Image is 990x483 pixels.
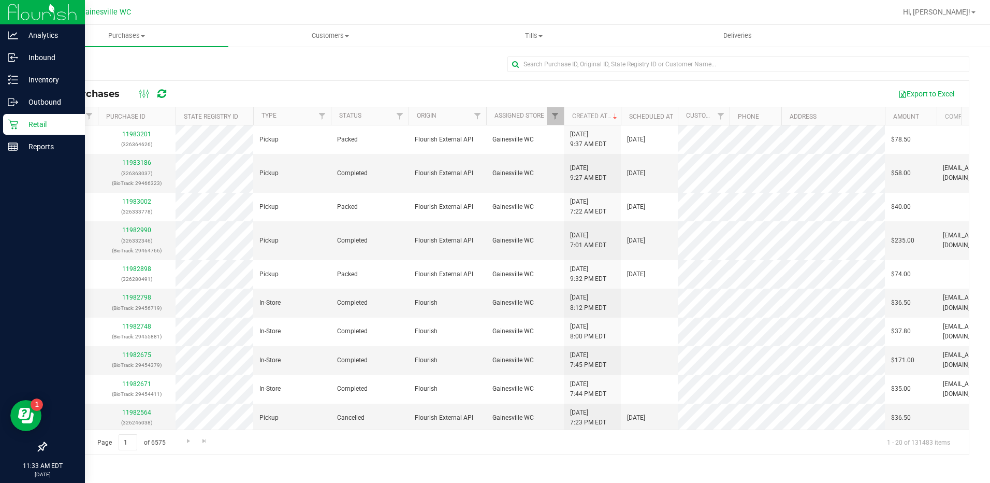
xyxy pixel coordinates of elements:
span: Flourish External API [415,135,473,145]
p: (326363037) [104,168,169,178]
span: [DATE] 8:12 PM EDT [570,293,606,312]
a: Filter [469,107,486,125]
a: Address [790,113,817,120]
p: (326364626) [104,139,169,149]
span: Completed [337,168,368,178]
a: Created At [572,112,619,120]
span: Packed [337,269,358,279]
span: Completed [337,236,368,246]
span: Flourish External API [415,168,473,178]
span: Pickup [259,236,279,246]
span: Customers [229,31,431,40]
span: Completed [337,298,368,308]
span: Pickup [259,269,279,279]
span: [DATE] [627,269,645,279]
span: [DATE] [627,202,645,212]
span: $235.00 [891,236,914,246]
a: Type [261,112,276,119]
p: Outbound [18,96,80,108]
p: Inbound [18,51,80,64]
span: $74.00 [891,269,911,279]
button: Export to Excel [892,85,961,103]
p: (326246038) [104,418,169,428]
iframe: Resource center unread badge [31,399,43,411]
span: All Purchases [54,88,130,100]
span: Deliveries [709,31,766,40]
a: State Registry ID [184,113,238,120]
a: Scheduled At [629,113,673,120]
span: Completed [337,384,368,394]
span: In-Store [259,384,281,394]
span: In-Store [259,326,281,336]
a: 11982990 [122,226,151,234]
span: [DATE] [627,236,645,246]
a: Origin [417,112,436,119]
span: Pickup [259,202,279,212]
span: [DATE] 7:01 AM EDT [570,231,606,250]
span: Flourish External API [415,202,473,212]
p: (326280491) [104,274,169,284]
p: Retail [18,118,80,131]
span: Gainesville WC [492,356,534,365]
p: Reports [18,140,80,153]
span: Gainesville WC [492,202,534,212]
input: Search Purchase ID, Original ID, State Registry ID or Customer Name... [507,56,969,72]
span: Pickup [259,413,279,423]
a: Go to the next page [181,434,196,448]
span: Pickup [259,168,279,178]
span: Gainesville WC [492,236,534,246]
span: Cancelled [337,413,365,423]
span: Gainesville WC [80,8,131,17]
a: 11982898 [122,265,151,273]
a: 11982564 [122,409,151,416]
inline-svg: Retail [8,119,18,130]
span: $35.00 [891,384,911,394]
p: (326332346) [104,236,169,246]
p: (BioTrack: 29454379) [104,360,169,370]
span: 1 - 20 of 131483 items [879,434,958,450]
p: Inventory [18,74,80,86]
a: 11983186 [122,159,151,166]
span: $78.50 [891,135,911,145]
span: Page of 6575 [89,434,174,450]
p: [DATE] [5,471,80,478]
span: In-Store [259,298,281,308]
span: $58.00 [891,168,911,178]
a: Amount [893,113,919,120]
a: Filter [547,107,564,125]
span: $36.50 [891,298,911,308]
p: (BioTrack: 29466323) [104,178,169,188]
span: Flourish External API [415,269,473,279]
span: [DATE] 7:45 PM EDT [570,350,606,370]
span: Gainesville WC [492,269,534,279]
span: Gainesville WC [492,413,534,423]
span: $171.00 [891,356,914,365]
iframe: Resource center [10,400,41,431]
span: [DATE] [627,168,645,178]
span: Flourish [415,384,438,394]
span: [DATE] 7:22 AM EDT [570,197,606,217]
span: $40.00 [891,202,911,212]
span: [DATE] [627,135,645,145]
a: Filter [314,107,331,125]
a: Filter [712,107,730,125]
inline-svg: Reports [8,141,18,152]
a: Purchases [25,25,228,47]
span: Flourish External API [415,413,473,423]
span: $37.80 [891,326,911,336]
span: In-Store [259,356,281,365]
span: [DATE] 7:23 PM EDT [570,408,606,428]
inline-svg: Inbound [8,52,18,63]
a: Deliveries [636,25,839,47]
span: Gainesville WC [492,326,534,336]
a: Go to the last page [197,434,212,448]
a: 11982798 [122,294,151,301]
span: Completed [337,326,368,336]
span: [DATE] 7:44 PM EDT [570,379,606,399]
span: Gainesville WC [492,298,534,308]
a: 11982748 [122,323,151,330]
p: 11:33 AM EDT [5,461,80,471]
span: Flourish External API [415,236,473,246]
a: 11982671 [122,380,151,388]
